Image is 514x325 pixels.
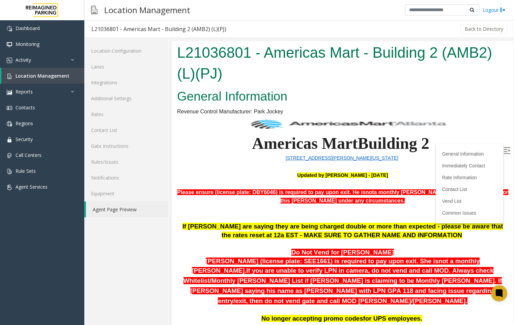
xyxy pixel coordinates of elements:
[16,184,48,190] span: Agent Services
[86,201,168,217] a: Agent Page Preview
[191,274,250,281] span: for UPS employees.
[7,26,12,31] img: 'icon'
[270,157,290,163] a: Vend List
[202,148,276,154] span: a monthly [PERSON_NAME].
[119,208,222,215] span: Do Not Vend for [PERSON_NAME]
[125,131,216,137] font: Updated by [PERSON_NAME] - [DATE]
[84,59,168,75] a: Lanes
[5,148,193,154] span: Please ensure (license plate: DBY6046) is required to pay upon exit. He is
[7,121,12,127] img: 'icon'
[16,41,39,47] span: Monitoring
[84,106,168,122] a: Rates
[91,25,226,33] div: L21036801 - Americas Mart - Building 2 (AMB2) (L)(PJ)
[7,105,12,111] img: 'icon'
[7,185,12,190] img: 'icon'
[16,88,33,95] span: Reports
[332,106,338,113] img: Open/Close Sidebar Menu
[16,152,41,158] span: Call Centers
[20,216,308,233] span: not a monthly [PERSON_NAME].
[84,186,168,201] a: Equipment
[89,274,191,281] span: No longer accepting promo codes
[16,104,35,111] span: Contacts
[270,145,295,151] a: Contact List
[5,47,336,64] h2: General Information
[84,122,168,138] a: Contact List
[16,57,31,63] span: Activity
[84,170,168,186] a: Notifications
[114,114,226,119] a: [STREET_ADDRESS][PERSON_NAME][US_STATE]
[84,138,168,154] a: Gate Instructions
[84,43,168,59] a: Location Configuration
[80,93,185,111] span: Americas Mart
[7,74,12,79] img: 'icon'
[101,2,194,18] h3: Location Management
[270,122,313,127] a: Immediately Contact
[16,25,40,31] span: Dashboard
[460,24,508,34] button: Back to Directory
[7,89,12,95] img: 'icon'
[91,2,97,18] img: pageIcon
[84,90,168,106] a: Additional Settings
[194,148,202,154] span: not
[270,134,305,139] a: Rate Information
[84,154,168,170] a: Rules/Issues
[1,68,84,84] a: Location Management
[16,120,33,127] span: Regions
[16,73,69,79] span: Location Management
[16,136,33,142] span: Security
[270,110,312,115] a: General Information
[11,226,330,263] span: If you are unable to verify LPN in camera, do not vend and call MOD. Always check Whitelist/Month...
[500,6,506,13] img: logout
[7,169,12,174] img: 'icon'
[483,6,506,13] a: Logout
[7,58,12,63] img: 'icon'
[5,1,336,43] h1: L21036801 - Americas Mart - Building 2 (AMB2) (L)(PJ)
[16,168,36,174] span: Rule Sets
[270,169,304,174] a: Common Issues
[186,93,257,111] span: Building 2
[34,216,266,223] span: [PERSON_NAME] (license plate: SEE1661) is required to pay upon exit. She is
[84,75,168,90] a: Integrations
[5,67,111,73] span: Revenue Control Manufacturer: Park Jockey
[10,182,331,197] span: If [PERSON_NAME] are saying they are being charged double or more than expected - please be aware...
[7,153,12,158] img: 'icon'
[7,42,12,47] img: 'icon'
[7,137,12,142] img: 'icon'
